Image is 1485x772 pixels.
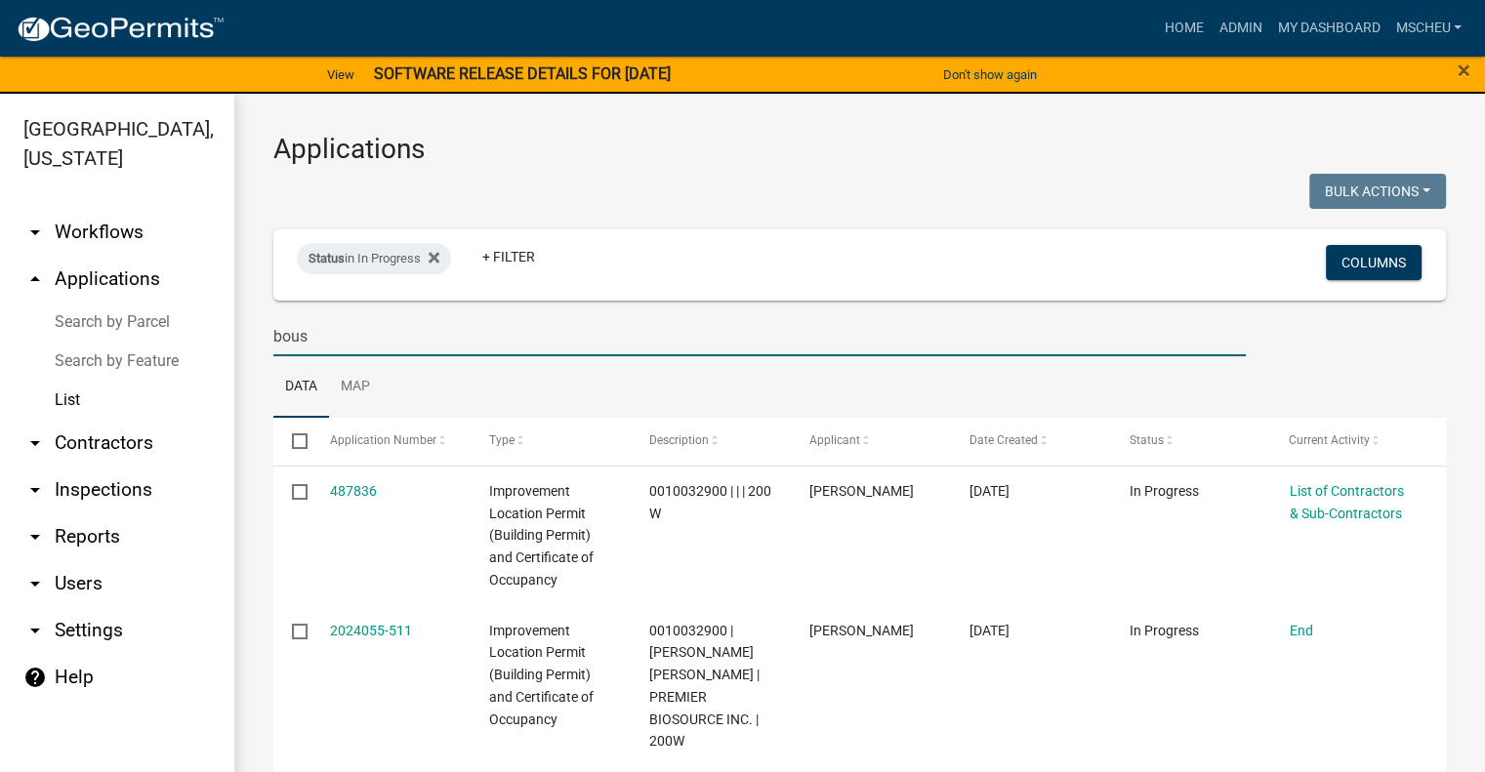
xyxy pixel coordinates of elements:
span: Mark Bousema [809,483,914,499]
span: In Progress [1130,483,1199,499]
span: 0010032900 | | | 200 W [649,483,771,521]
datatable-header-cell: Applicant [791,418,951,465]
span: Applicant [809,433,860,447]
a: End [1289,623,1312,638]
i: arrow_drop_down [23,478,47,502]
i: arrow_drop_down [23,572,47,595]
span: Status [309,251,345,265]
span: Mark Bousema [809,623,914,638]
a: 487836 [330,483,377,499]
i: arrow_drop_up [23,267,47,291]
a: 2024055-511 [330,623,412,638]
span: Type [489,433,515,447]
span: × [1458,57,1470,84]
span: 10/03/2025 [969,483,1010,499]
div: in In Progress [297,243,451,274]
span: Status [1130,433,1164,447]
datatable-header-cell: Type [471,418,631,465]
strong: SOFTWARE RELEASE DETAILS FOR [DATE] [374,64,671,83]
span: Application Number [330,433,436,447]
datatable-header-cell: Status [1110,418,1270,465]
datatable-header-cell: Select [273,418,310,465]
i: arrow_drop_down [23,525,47,549]
datatable-header-cell: Date Created [951,418,1111,465]
datatable-header-cell: Application Number [310,418,471,465]
a: List of Contractors & Sub-Contractors [1289,483,1403,521]
a: My Dashboard [1269,10,1387,47]
span: Date Created [969,433,1038,447]
button: Close [1458,59,1470,82]
i: arrow_drop_down [23,221,47,244]
span: Improvement Location Permit (Building Permit) and Certificate of Occupancy [489,483,594,588]
i: arrow_drop_down [23,619,47,642]
h3: Applications [273,133,1446,166]
span: 0010032900 | KATHLEEN C REV TR WESSELING | PREMIER BIOSOURCE INC. | 200W [649,623,760,750]
span: Description [649,433,709,447]
a: mscheu [1387,10,1469,47]
datatable-header-cell: Current Activity [1270,418,1430,465]
span: In Progress [1130,623,1199,638]
input: Search for applications [273,316,1246,356]
button: Don't show again [935,59,1045,91]
button: Columns [1326,245,1422,280]
i: arrow_drop_down [23,431,47,455]
a: View [319,59,362,91]
a: Admin [1211,10,1269,47]
span: 04/23/2024 [969,623,1010,638]
a: Data [273,356,329,419]
span: Current Activity [1289,433,1370,447]
a: + Filter [467,239,551,274]
a: Home [1156,10,1211,47]
a: Map [329,356,382,419]
datatable-header-cell: Description [631,418,791,465]
button: Bulk Actions [1309,174,1446,209]
span: Improvement Location Permit (Building Permit) and Certificate of Occupancy [489,623,594,727]
i: help [23,666,47,689]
